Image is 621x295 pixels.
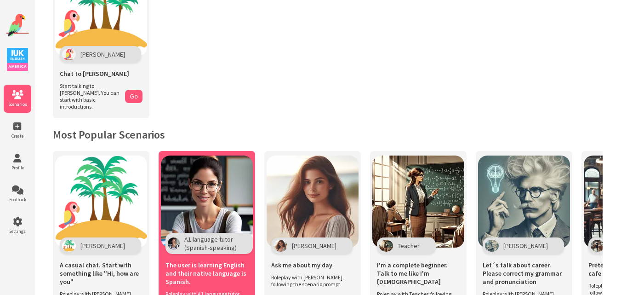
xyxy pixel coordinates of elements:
[55,156,147,248] img: Scenario Image
[60,261,142,286] span: A casual chat. Start with something like "Hi, how are you"
[271,261,332,269] span: Ask me about my day
[80,50,125,58] span: [PERSON_NAME]
[62,240,76,252] img: Character
[168,237,180,249] img: Character
[267,156,359,248] img: Scenario Image
[483,261,565,286] span: Let´s talk about career. Please correct my grammar and pronunciation
[62,48,76,60] img: Polly
[80,242,125,250] span: [PERSON_NAME]
[165,261,248,286] span: The user is learning English and their native language is Spanish.
[161,156,253,248] img: Scenario Image
[4,197,31,202] span: Feedback
[273,240,287,252] img: Character
[591,240,604,252] img: Character
[478,156,570,248] img: Scenario Image
[485,240,499,252] img: Character
[60,82,120,110] span: Start talking to [PERSON_NAME]. You can start with basic introductions.
[503,242,548,250] span: [PERSON_NAME]
[125,90,142,103] button: Go
[271,274,349,288] span: Roleplay with [PERSON_NAME], following the scenario prompt.
[292,242,336,250] span: [PERSON_NAME]
[4,165,31,171] span: Profile
[4,133,31,139] span: Create
[379,240,393,252] img: Character
[377,261,460,286] span: I'm a complete beginner. Talk to me like I'm [DEMOGRAPHIC_DATA]
[7,48,28,71] img: IUK Logo
[4,228,31,234] span: Settings
[398,242,420,250] span: Teacher
[60,69,129,78] span: Chat to [PERSON_NAME]
[184,235,237,252] span: A1 language tutor (Spanish-speaking)
[4,101,31,107] span: Scenarios
[372,156,464,248] img: Scenario Image
[6,14,29,37] img: Website Logo
[53,127,603,142] h2: Most Popular Scenarios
